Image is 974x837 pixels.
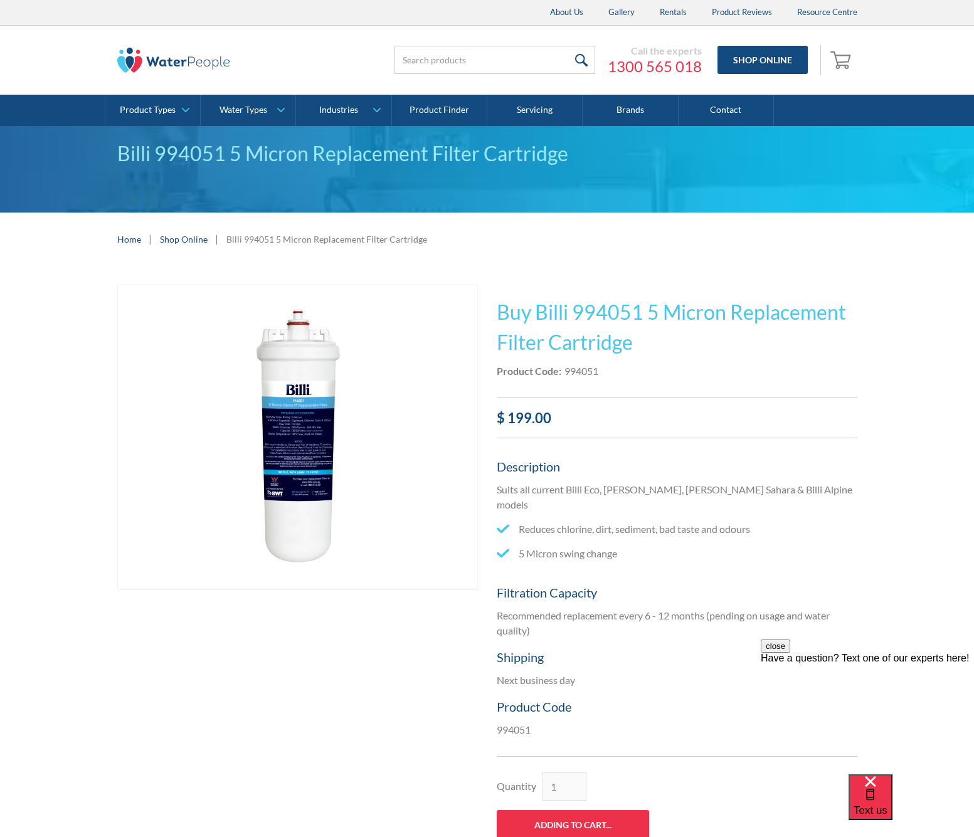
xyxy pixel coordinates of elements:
a: Brands [583,95,678,126]
a: Water Types [201,95,295,126]
p: Recommended replacement every 6 - 12 months (pending on usage and water quality) [497,608,857,638]
div: | [214,231,220,246]
a: Contact [679,95,774,126]
h5: Description [497,457,857,476]
p: 994051 [497,722,857,737]
img: The Water People [117,48,230,73]
h5: Filtration Capacity [497,583,857,602]
iframe: podium webchat widget bubble [849,774,974,837]
a: Shop Online [717,46,808,74]
img: shopping cart [830,50,854,70]
div: $ 199.00 [497,408,857,428]
a: Home [117,233,141,246]
div: Call the experts [608,45,702,57]
label: Quantity [497,779,536,794]
a: Servicing [487,95,583,126]
h1: Buy Billi 994051 5 Micron Replacement Filter Cartridge [497,297,857,357]
a: Open empty cart [827,45,857,75]
li: 5 Micron swing change [497,546,857,561]
div: Billi 994051 5 Micron Replacement Filter Cartridge [226,233,427,246]
a: Product Types [105,95,200,126]
strong: Product Code: [497,365,561,377]
a: Industries [296,95,391,126]
a: 1300 565 018 [608,57,702,76]
div: Billi 994051 5 Micron Replacement Filter Cartridge [117,139,857,169]
iframe: podium webchat widget prompt [761,640,974,790]
a: open lightbox [117,285,478,590]
li: Reduces chlorine, dirt, sediment, bad taste and odours [497,522,857,537]
img: Billi 994051 5 Micron Replacement Filter Cartridge [146,285,450,589]
div: Product Types [120,105,176,115]
a: Product Finder [392,95,487,126]
p: Next business day [497,673,857,688]
a: Shop Online [160,233,208,246]
input: Search products [394,46,595,74]
div: Industries [319,105,358,115]
div: | [147,231,154,246]
div: 994051 [564,364,598,379]
h5: Product Code [497,697,857,716]
h5: Shipping [497,648,857,666]
div: Water Types [220,105,267,115]
p: Suits all current Billi Eco, [PERSON_NAME], [PERSON_NAME] Sahara & Billi Alpine models [497,482,857,512]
